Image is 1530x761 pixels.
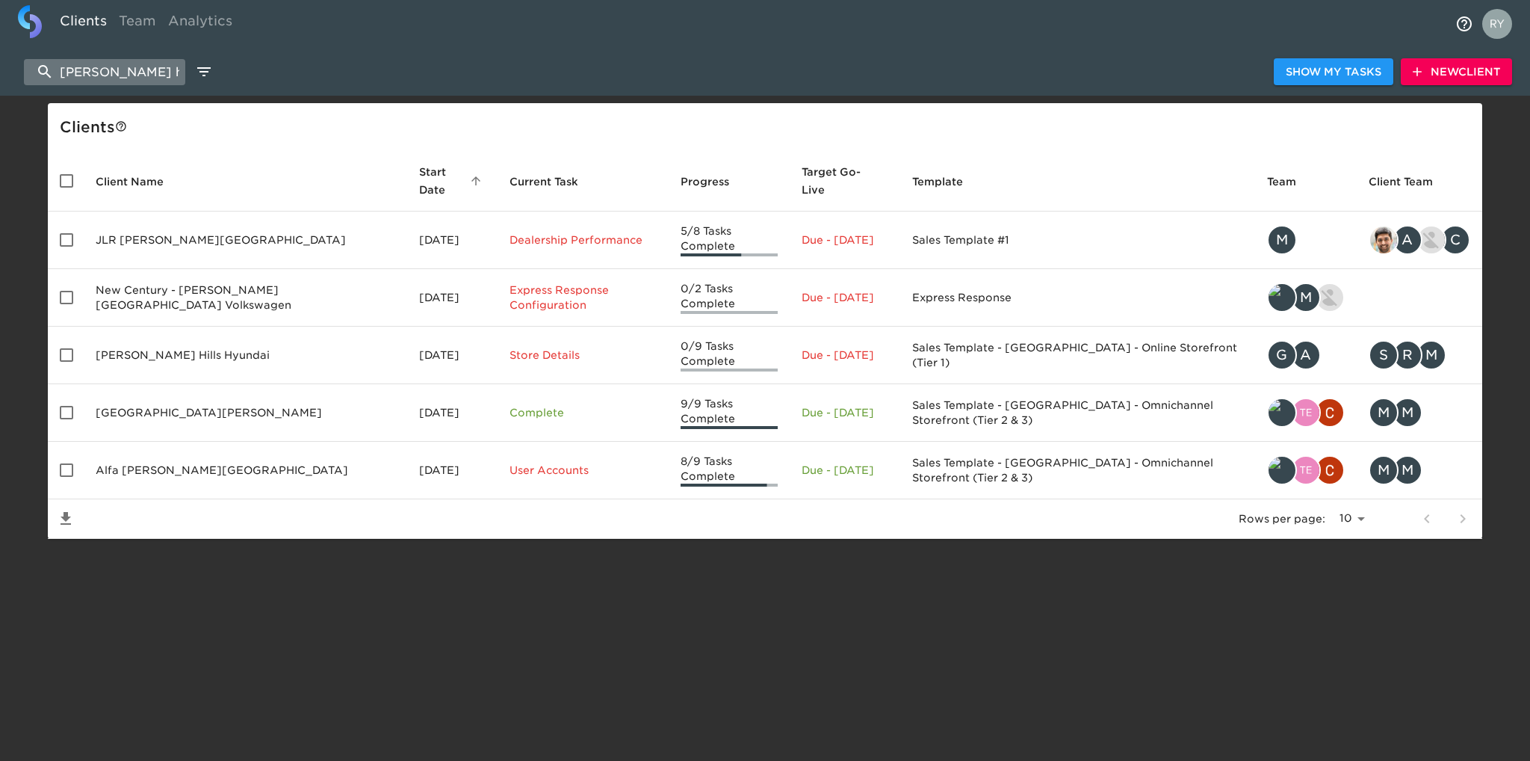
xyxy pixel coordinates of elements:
div: M [1291,283,1321,312]
td: [DATE] [407,384,498,442]
img: christopher.mccarthy@roadster.com [1316,399,1343,426]
div: sandeep@simplemnt.com, afarmer@socalpenske.com, nikko.foster@roadster.com, csommerville@socalpens... [1369,225,1470,255]
div: mohamed.desouky@roadster.com [1267,225,1345,255]
td: Sales Template - [GEOGRAPHIC_DATA] - Omnichannel Storefront (Tier 2 & 3) [900,442,1255,499]
span: Target Go-Live [802,163,888,199]
div: M [1369,455,1399,485]
span: Start Date [419,163,486,199]
div: A [1291,340,1321,370]
div: C [1440,225,1470,255]
div: tyler@roadster.com, teddy.mckinney@cdk.com, christopher.mccarthy@roadster.com [1267,398,1345,428]
svg: This is a list of all of your clients and clients shared with you [115,120,127,132]
span: Calculated based on the start date and the duration of all Tasks contained in this Hub. [802,163,869,199]
button: edit [191,59,217,84]
td: Sales Template #1 [900,212,1255,269]
td: 8/9 Tasks Complete [669,442,790,499]
img: logo [18,5,42,38]
img: tyler@roadster.com [1269,457,1295,484]
button: notifications [1446,6,1482,42]
p: Due - [DATE] [802,405,888,420]
div: M [1393,455,1422,485]
p: Dealership Performance [510,232,657,247]
div: melayan@vwpuentehills.com, melayan@maseratipuentehills.com [1369,398,1470,428]
p: Store Details [510,348,657,363]
span: This is the next Task in this Hub that should be completed [510,173,578,191]
div: geoffrey.ruppert@roadster.com, austin.branch@cdk.com [1267,340,1345,370]
td: New Century - [PERSON_NAME][GEOGRAPHIC_DATA] Volkswagen [84,269,407,327]
div: support@eyeballmarketingsolutions.com, rconrad@eyeballmarketingsolutions.com, mdukes@eyeballmarke... [1369,340,1470,370]
a: Clients [54,5,113,42]
p: Due - [DATE] [802,463,888,478]
td: Sales Template - [GEOGRAPHIC_DATA] - Online Storefront (Tier 1) [900,327,1255,384]
td: 9/9 Tasks Complete [669,384,790,442]
img: nikko.foster@roadster.com [1418,227,1445,253]
input: search [24,59,185,85]
div: Client s [60,115,1476,139]
td: JLR [PERSON_NAME][GEOGRAPHIC_DATA] [84,212,407,269]
img: sandeep@simplemnt.com [1370,227,1397,253]
td: [DATE] [407,442,498,499]
div: S [1369,340,1399,370]
td: 0/9 Tasks Complete [669,327,790,384]
td: Sales Template - [GEOGRAPHIC_DATA] - Omnichannel Storefront (Tier 2 & 3) [900,384,1255,442]
span: Show My Tasks [1286,63,1381,81]
div: M [1369,398,1399,428]
p: Due - [DATE] [802,348,888,363]
img: tyler@roadster.com [1269,284,1295,311]
img: Profile [1482,9,1512,39]
button: Save List [48,501,84,537]
a: Team [113,5,162,42]
button: NewClient [1401,58,1512,86]
div: R [1393,340,1422,370]
span: Client Name [96,173,183,191]
p: User Accounts [510,463,657,478]
p: Due - [DATE] [802,290,888,305]
select: rows per page [1331,508,1370,530]
a: Analytics [162,5,238,42]
p: Complete [510,405,657,420]
img: christopher.mccarthy@roadster.com [1316,457,1343,484]
div: M [1393,398,1422,428]
span: Team [1267,173,1316,191]
span: Client Team [1369,173,1452,191]
div: tyler@roadster.com, michael.beck@roadster.com, kevin.lo@roadster.com [1267,283,1345,312]
div: melayan@maseratipuentehills.com, melayan@vwpuentehills.com [1369,455,1470,485]
div: M [1267,225,1297,255]
table: enhanced table [48,151,1482,539]
span: New Client [1413,63,1500,81]
td: Alfa [PERSON_NAME][GEOGRAPHIC_DATA] [84,442,407,499]
p: Due - [DATE] [802,232,888,247]
img: teddy.mckinney@cdk.com [1292,399,1319,426]
p: Rows per page: [1239,511,1325,526]
td: [DATE] [407,269,498,327]
p: Express Response Configuration [510,283,657,312]
div: G [1267,340,1297,370]
span: Progress [681,173,749,191]
span: Current Task [510,173,598,191]
td: [GEOGRAPHIC_DATA][PERSON_NAME] [84,384,407,442]
td: 0/2 Tasks Complete [669,269,790,327]
img: teddy.mckinney@cdk.com [1292,457,1319,484]
button: Show My Tasks [1274,58,1393,86]
div: M [1416,340,1446,370]
img: tyler@roadster.com [1269,399,1295,426]
img: kevin.lo@roadster.com [1316,284,1343,311]
div: A [1393,225,1422,255]
td: [PERSON_NAME] Hills Hyundai [84,327,407,384]
td: Express Response [900,269,1255,327]
td: [DATE] [407,212,498,269]
td: 5/8 Tasks Complete [669,212,790,269]
td: [DATE] [407,327,498,384]
div: tyler@roadster.com, teddy.mckinney@cdk.com, christopher.mccarthy@roadster.com [1267,455,1345,485]
span: Template [912,173,982,191]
